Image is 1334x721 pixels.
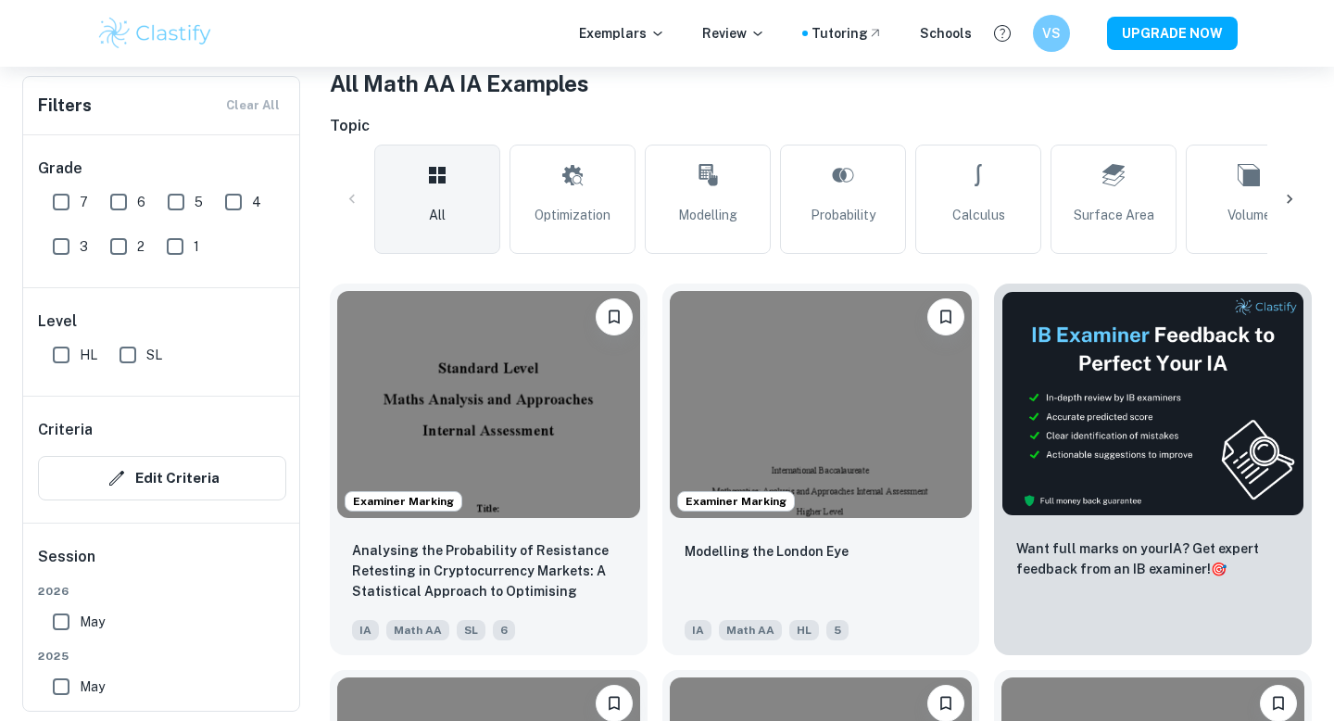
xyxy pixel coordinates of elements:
[535,205,610,225] span: Optimization
[352,540,625,603] p: Analysing the Probability of Resistance Retesting in Cryptocurrency Markets: A Statistical Approa...
[1074,205,1154,225] span: Surface Area
[1211,562,1227,576] span: 🎯
[826,620,849,640] span: 5
[337,291,640,518] img: Math AA IA example thumbnail: Analysing the Probability of Resistance
[719,620,782,640] span: Math AA
[38,93,92,119] h6: Filters
[994,284,1312,655] a: ThumbnailWant full marks on yourIA? Get expert feedback from an IB examiner!
[579,23,665,44] p: Exemplars
[1001,291,1304,516] img: Thumbnail
[252,192,261,212] span: 4
[146,345,162,365] span: SL
[80,192,88,212] span: 7
[137,236,145,257] span: 2
[330,115,1312,137] h6: Topic
[137,192,145,212] span: 6
[493,620,515,640] span: 6
[812,23,883,44] a: Tutoring
[352,620,379,640] span: IA
[952,205,1005,225] span: Calculus
[662,284,980,655] a: Examiner MarkingBookmarkModelling the London EyeIAMath AAHL5
[1033,15,1070,52] button: VS
[80,612,105,632] span: May
[987,18,1018,49] button: Help and Feedback
[702,23,765,44] p: Review
[678,205,737,225] span: Modelling
[1227,205,1271,225] span: Volume
[330,67,1312,100] h1: All Math AA IA Examples
[330,284,648,655] a: Examiner MarkingBookmarkAnalysing the Probability of Resistance Retesting in Cryptocurrency Marke...
[1041,23,1063,44] h6: VS
[80,236,88,257] span: 3
[670,291,973,518] img: Math AA IA example thumbnail: Modelling the London Eye
[685,541,849,562] p: Modelling the London Eye
[685,620,711,640] span: IA
[920,23,972,44] a: Schools
[457,620,485,640] span: SL
[38,648,286,664] span: 2025
[1107,17,1238,50] button: UPGRADE NOW
[80,677,105,697] span: May
[38,158,286,180] h6: Grade
[80,345,97,365] span: HL
[195,192,203,212] span: 5
[596,298,633,335] button: Bookmark
[38,546,286,583] h6: Session
[678,493,794,510] span: Examiner Marking
[811,205,875,225] span: Probability
[789,620,819,640] span: HL
[346,493,461,510] span: Examiner Marking
[386,620,449,640] span: Math AA
[38,310,286,333] h6: Level
[429,205,446,225] span: All
[38,583,286,600] span: 2026
[38,456,286,500] button: Edit Criteria
[927,298,964,335] button: Bookmark
[194,236,199,257] span: 1
[38,419,93,441] h6: Criteria
[96,15,214,52] img: Clastify logo
[1016,538,1290,579] p: Want full marks on your IA ? Get expert feedback from an IB examiner!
